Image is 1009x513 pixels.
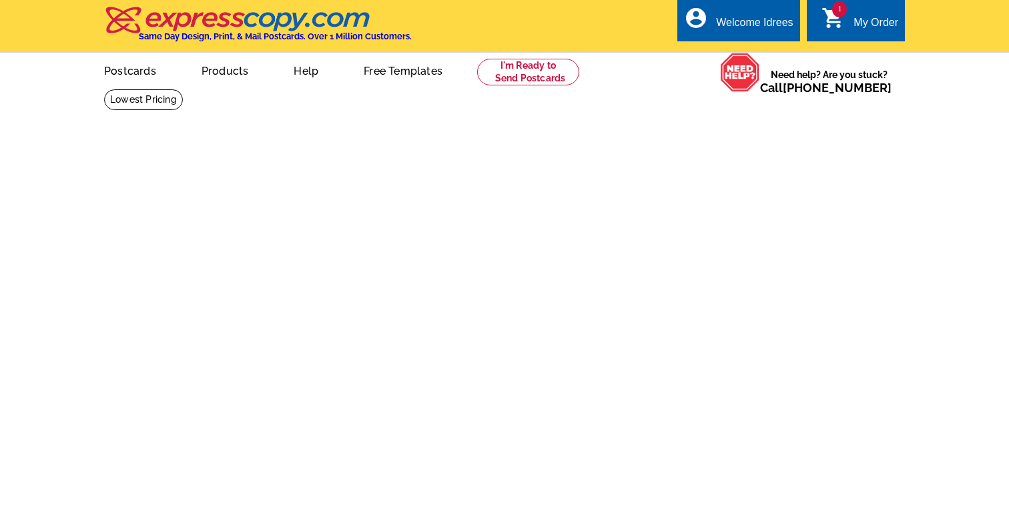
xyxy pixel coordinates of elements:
a: Same Day Design, Print, & Mail Postcards. Over 1 Million Customers. [104,16,412,41]
a: Help [272,54,340,85]
a: Free Templates [342,54,464,85]
img: help [720,53,760,92]
span: Need help? Are you stuck? [760,68,898,95]
a: 1 shopping_cart My Order [821,15,898,31]
span: 1 [832,1,847,17]
a: Postcards [83,54,178,85]
i: shopping_cart [821,6,846,30]
h4: Same Day Design, Print, & Mail Postcards. Over 1 Million Customers. [139,31,412,41]
i: account_circle [684,6,708,30]
a: Products [180,54,270,85]
span: Call [760,81,892,95]
div: My Order [854,17,898,35]
div: Welcome Idrees [716,17,793,35]
a: [PHONE_NUMBER] [783,81,892,95]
